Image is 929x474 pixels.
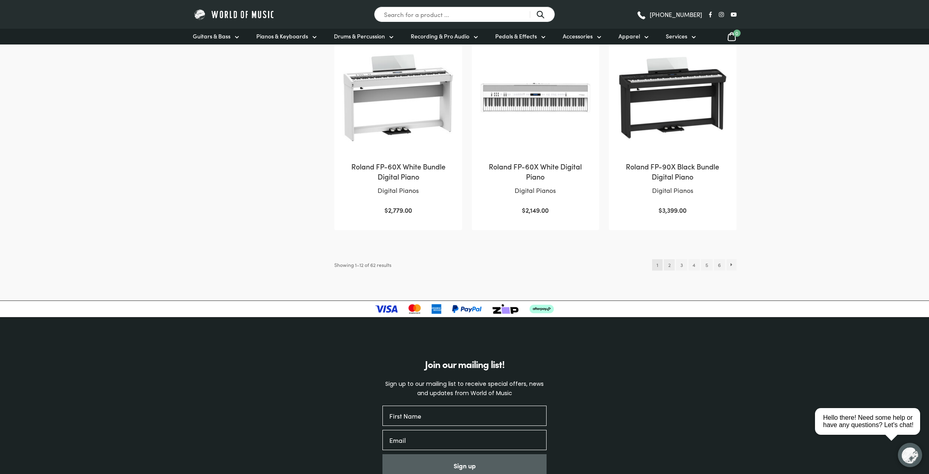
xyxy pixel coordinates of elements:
[382,406,547,426] input: First Name
[619,32,640,40] span: Apparel
[617,185,728,196] p: Digital Pianos
[375,304,553,314] img: payment-logos-updated
[652,259,736,271] nav: Product Pagination
[522,205,549,214] bdi: 2,149.00
[617,42,728,153] img: Roland FP-90X Black Bundle Digital Piano Angle
[659,205,662,214] span: $
[617,42,728,216] a: Roland FP-90X Black Bundle Digital PianoDigital Pianos $3,399.00
[480,185,591,196] p: Digital Pianos
[652,259,662,271] span: Page 1
[334,32,385,40] span: Drums & Percussion
[342,42,454,153] img: Roland FP-60X White Bundle Digital Piano
[714,259,725,271] a: Page 6
[701,259,712,271] a: Page 5
[480,161,591,182] h2: Roland FP-60X White Digital Piano
[733,30,741,37] span: 0
[425,357,505,370] span: Join our mailing list!
[659,205,686,214] bdi: 3,399.00
[666,32,687,40] span: Services
[342,161,454,182] h2: Roland FP-60X White Bundle Digital Piano
[617,161,728,182] h2: Roland FP-90X Black Bundle Digital Piano
[256,32,308,40] span: Pianos & Keyboards
[374,6,555,22] input: Search for a product ...
[812,385,929,474] iframe: Chat with our support team
[522,205,526,214] span: $
[334,259,391,271] p: Showing 1–12 of 62 results
[385,380,544,397] span: Sign up to our mailing list to receive special offers, news and updates from World of Music
[664,259,675,271] a: Page 2
[676,259,687,271] a: Page 3
[495,32,537,40] span: Pedals & Effects
[726,259,737,271] a: →
[193,8,276,21] img: World of Music
[384,205,412,214] bdi: 2,779.00
[480,42,591,153] img: Roland FP-60X White Digital Piano
[480,42,591,216] a: Roland FP-60X White Digital PianoDigital Pianos $2,149.00
[193,32,230,40] span: Guitars & Bass
[411,32,469,40] span: Recording & Pro Audio
[382,430,547,450] input: Email
[688,259,700,271] a: Page 4
[563,32,593,40] span: Accessories
[342,185,454,196] p: Digital Pianos
[650,11,702,17] span: [PHONE_NUMBER]
[384,205,388,214] span: $
[636,8,702,21] a: [PHONE_NUMBER]
[342,42,454,216] a: Roland FP-60X White Bundle Digital PianoDigital Pianos $2,779.00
